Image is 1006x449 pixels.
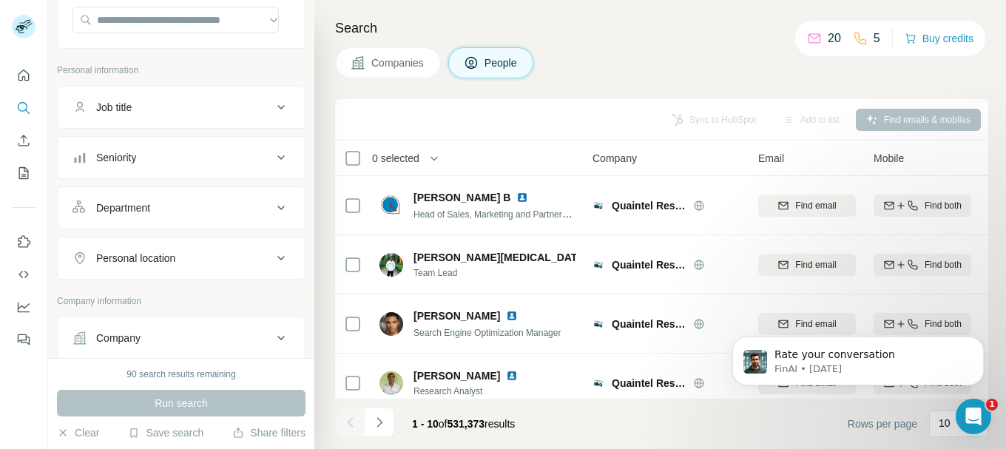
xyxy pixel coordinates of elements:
[485,55,519,70] span: People
[710,305,1006,409] iframe: Intercom notifications message
[379,312,403,336] img: Avatar
[371,55,425,70] span: Companies
[506,370,518,382] img: LinkedIn logo
[96,251,175,266] div: Personal location
[413,328,561,338] span: Search Engine Optimization Manager
[58,90,305,125] button: Job title
[232,425,305,440] button: Share filters
[12,160,36,186] button: My lists
[905,28,973,49] button: Buy credits
[413,308,500,323] span: [PERSON_NAME]
[413,190,510,205] span: [PERSON_NAME] B
[874,30,880,47] p: 5
[593,151,637,166] span: Company
[956,399,991,434] iframe: Intercom live chat
[758,195,856,217] button: Find email
[128,425,203,440] button: Save search
[925,199,962,212] span: Find both
[12,261,36,288] button: Use Surfe API
[379,371,403,395] img: Avatar
[593,259,604,271] img: Logo of Quaintel Research
[448,418,485,430] span: 531,373
[848,416,917,431] span: Rows per page
[379,253,403,277] img: Avatar
[874,195,971,217] button: Find both
[413,208,616,220] span: Head of Sales, Marketing and Partnership Alliances
[96,150,136,165] div: Seniority
[96,200,150,215] div: Department
[57,64,305,77] p: Personal information
[413,368,500,383] span: [PERSON_NAME]
[986,399,998,411] span: 1
[939,416,951,431] p: 10
[795,258,836,271] span: Find email
[593,318,604,330] img: Logo of Quaintel Research
[874,254,971,276] button: Find both
[58,320,305,356] button: Company
[925,258,962,271] span: Find both
[372,151,419,166] span: 0 selected
[58,190,305,226] button: Department
[874,151,904,166] span: Mobile
[96,100,132,115] div: Job title
[12,326,36,353] button: Feedback
[12,95,36,121] button: Search
[412,418,439,430] span: 1 - 10
[379,194,403,217] img: Avatar
[57,425,99,440] button: Clear
[506,310,518,322] img: LinkedIn logo
[12,294,36,320] button: Dashboard
[58,140,305,175] button: Seniority
[612,198,686,213] span: Quaintel Research
[12,127,36,154] button: Enrich CSV
[365,408,394,437] button: Navigate to next page
[126,368,235,381] div: 90 search results remaining
[795,199,836,212] span: Find email
[413,250,587,265] span: [PERSON_NAME][MEDICAL_DATA]
[57,294,305,308] p: Company information
[612,317,686,331] span: Quaintel Research
[412,418,515,430] span: results
[413,385,536,398] span: Research Analyst
[12,62,36,89] button: Quick start
[58,240,305,276] button: Personal location
[612,376,686,391] span: Quaintel Research
[439,418,448,430] span: of
[828,30,841,47] p: 20
[96,331,141,345] div: Company
[593,200,604,212] img: Logo of Quaintel Research
[516,192,528,203] img: LinkedIn logo
[612,257,686,272] span: Quaintel Research
[758,151,784,166] span: Email
[758,254,856,276] button: Find email
[12,229,36,255] button: Use Surfe on LinkedIn
[593,377,604,389] img: Logo of Quaintel Research
[413,266,576,280] span: Team Lead
[335,18,988,38] h4: Search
